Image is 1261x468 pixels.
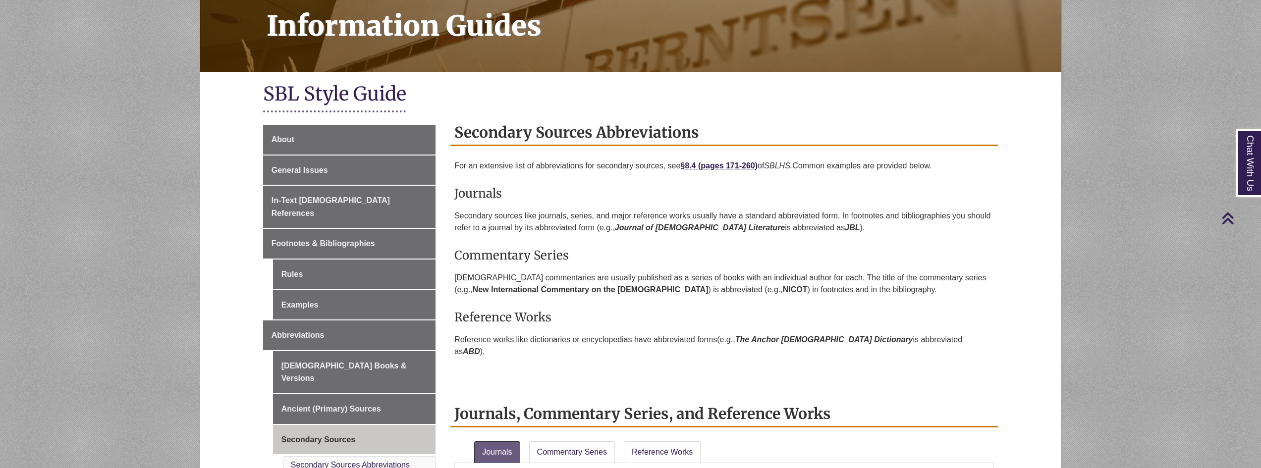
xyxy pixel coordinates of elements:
[717,335,735,344] span: (e.g.,
[480,347,485,356] span: ).
[454,268,994,300] p: [DEMOGRAPHIC_DATA] commentaries are usually published as a series of books with an individual aut...
[450,401,998,427] h2: Journals, Commentary Series, and Reference Works
[454,248,994,263] h3: Commentary Series
[273,425,436,455] a: Secondary Sources
[764,161,792,170] em: SBLHS.
[263,156,436,185] a: General Issues
[845,223,860,232] em: JBL
[454,206,994,238] p: Secondary sources like journals, series, and major reference works usually have a standard abbrev...
[272,196,390,217] span: In-Text [DEMOGRAPHIC_DATA] References
[273,351,436,393] a: [DEMOGRAPHIC_DATA] Books & Versions
[463,347,480,356] i: ABD
[529,441,615,463] a: Commentary Series
[263,186,436,228] a: In-Text [DEMOGRAPHIC_DATA] References
[474,441,520,463] a: Journals
[1221,211,1259,225] a: Back to Top
[735,335,913,344] em: The Anchor [DEMOGRAPHIC_DATA] Dictionary
[273,260,436,289] a: Rules
[450,120,998,146] h2: Secondary Sources Abbreviations
[454,186,994,201] h3: Journals
[783,285,808,294] strong: NICOT
[454,330,994,362] p: Reference works like dictionaries or encyclopedias have abbreviated forms
[698,161,701,170] strong: (
[263,320,436,350] a: Abbreviations
[273,290,436,320] a: Examples
[273,394,436,424] a: Ancient (Primary) Sources
[272,135,294,144] span: About
[473,285,709,294] strong: New International Commentary on the [DEMOGRAPHIC_DATA]
[680,161,758,170] a: §8.4 (pages 171-260)
[454,310,994,325] h3: Reference Works
[263,82,998,108] h1: SBL Style Guide
[624,441,701,463] a: Reference Works
[701,161,758,170] strong: pages 171-260)
[615,223,785,232] em: Journal of [DEMOGRAPHIC_DATA] Literature
[680,161,696,170] strong: §8.4
[454,156,994,176] p: For an extensive list of abbreviations for secondary sources, see of Common examples are provided...
[263,229,436,259] a: Footnotes & Bibliographies
[272,166,328,174] span: General Issues
[272,239,375,248] span: Footnotes & Bibliographies
[263,125,436,155] a: About
[272,331,325,339] span: Abbreviations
